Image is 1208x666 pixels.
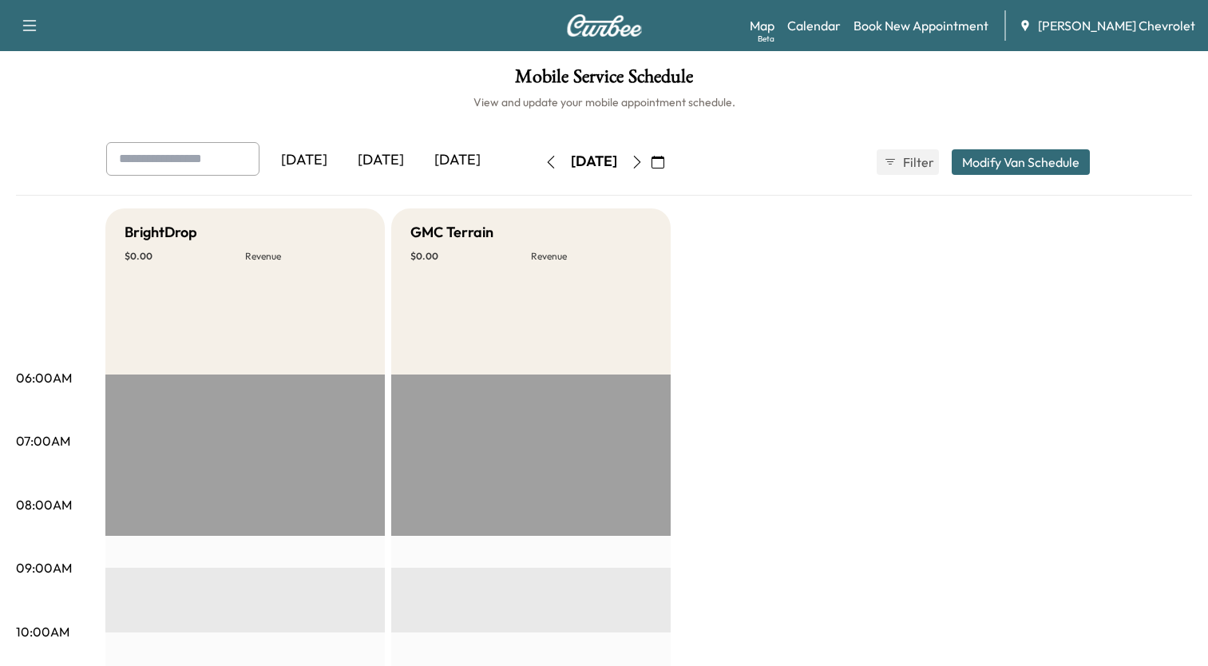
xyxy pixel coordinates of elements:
span: Filter [903,153,932,172]
a: MapBeta [750,16,774,35]
a: Book New Appointment [854,16,988,35]
p: Revenue [245,250,366,263]
p: 09:00AM [16,558,72,577]
h6: View and update your mobile appointment schedule. [16,94,1192,110]
div: [DATE] [343,142,419,179]
button: Filter [877,149,939,175]
h1: Mobile Service Schedule [16,67,1192,94]
div: [DATE] [419,142,496,179]
p: 07:00AM [16,431,70,450]
h5: GMC Terrain [410,221,493,244]
a: Calendar [787,16,841,35]
span: [PERSON_NAME] Chevrolet [1038,16,1195,35]
h5: BrightDrop [125,221,197,244]
p: $ 0.00 [125,250,245,263]
p: 06:00AM [16,368,72,387]
button: Modify Van Schedule [952,149,1090,175]
p: $ 0.00 [410,250,531,263]
p: 10:00AM [16,622,69,641]
div: Beta [758,33,774,45]
p: Revenue [531,250,652,263]
div: [DATE] [266,142,343,179]
div: [DATE] [571,152,617,172]
p: 08:00AM [16,495,72,514]
img: Curbee Logo [566,14,643,37]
